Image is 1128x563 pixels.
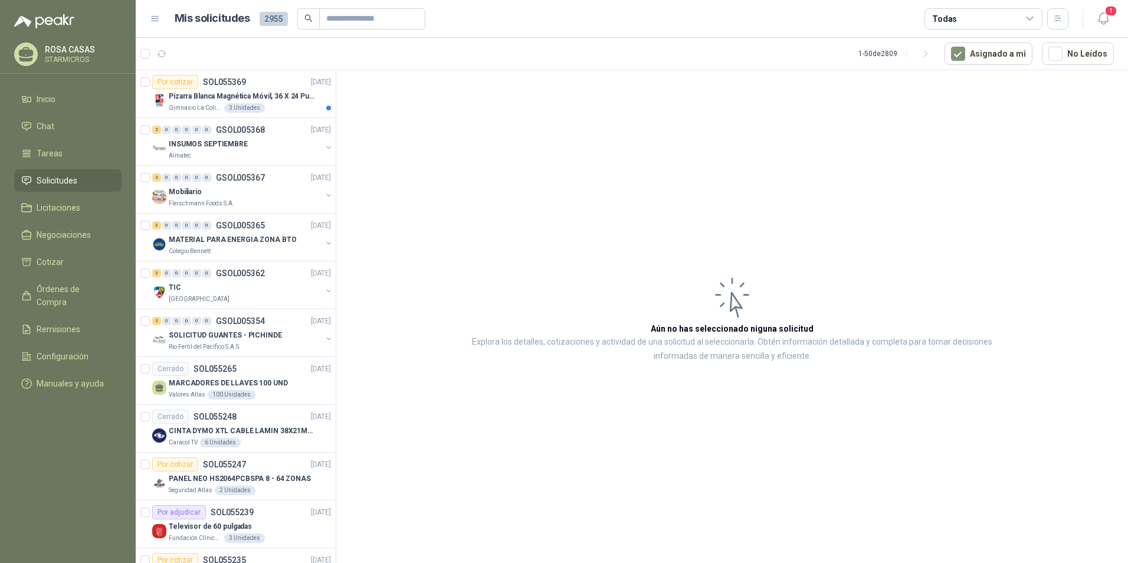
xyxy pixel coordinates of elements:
p: SOL055265 [194,365,237,373]
span: Inicio [37,93,55,106]
h1: Mis solicitudes [175,10,250,27]
p: GSOL005362 [216,269,265,277]
h3: Aún no has seleccionado niguna solicitud [651,322,814,335]
a: Órdenes de Compra [14,278,122,313]
span: Chat [37,120,54,133]
p: SOL055239 [211,508,254,516]
a: 2 0 0 0 0 0 GSOL005368[DATE] Company LogoINSUMOS SEPTIEMBREAlmatec [152,123,333,161]
div: 0 [162,174,171,182]
div: 0 [172,221,181,230]
span: Solicitudes [37,174,77,187]
div: 0 [182,269,191,277]
p: Fundación Clínica Shaio [169,533,222,543]
span: Negociaciones [37,228,91,241]
div: 0 [192,126,201,134]
img: Logo peakr [14,14,74,28]
p: SOL055248 [194,413,237,421]
span: Manuales y ayuda [37,377,104,390]
div: Cerrado [152,410,189,424]
p: Seguridad Atlas [169,486,212,495]
div: Todas [932,12,957,25]
div: Por adjudicar [152,505,206,519]
a: 2 0 0 0 0 0 GSOL005367[DATE] Company LogoMobiliarioFleischmann Foods S.A. [152,171,333,208]
span: Tareas [37,147,63,160]
img: Company Logo [152,333,166,347]
div: 0 [172,269,181,277]
p: Valores Atlas [169,390,205,400]
div: Cerrado [152,362,189,376]
p: Explora los detalles, cotizaciones y actividad de una solicitud al seleccionarla. Obtén informaci... [454,335,1010,364]
p: MARCADORES DE LLAVES 100 UND [169,378,288,389]
span: Licitaciones [37,201,80,214]
a: Remisiones [14,318,122,341]
img: Company Logo [152,524,166,538]
img: Company Logo [152,285,166,299]
a: Manuales y ayuda [14,372,122,395]
div: 0 [162,221,171,230]
p: Televisor de 60 pulgadas [169,521,252,532]
p: Gimnasio La Colina [169,103,222,113]
p: Almatec [169,151,191,161]
a: 3 0 0 0 0 0 GSOL005365[DATE] Company LogoMATERIAL PARA ENERGIA ZONA BTOColegio Bennett [152,218,333,256]
div: 100 Unidades [208,390,255,400]
p: [DATE] [311,268,331,279]
a: Negociaciones [14,224,122,246]
p: [DATE] [311,459,331,470]
div: 2 [152,174,161,182]
span: Remisiones [37,323,80,336]
a: Licitaciones [14,197,122,219]
div: 0 [192,221,201,230]
img: Company Logo [152,94,166,108]
a: Cotizar [14,251,122,273]
div: 0 [202,174,211,182]
p: Mobiliario [169,186,202,198]
div: 2 [152,126,161,134]
p: [DATE] [311,364,331,375]
span: 2955 [260,12,288,26]
img: Company Logo [152,237,166,251]
a: Chat [14,115,122,138]
a: Por cotizarSOL055369[DATE] Company LogoPizarra Blanca Magnética Móvil, 36 X 24 Pulgadas, DobGimna... [136,70,336,118]
p: INSUMOS SEPTIEMBRE [169,139,248,150]
span: Configuración [37,350,88,363]
p: CINTA DYMO XTL CABLE LAMIN 38X21MMBLANCO [169,425,316,437]
div: 0 [172,174,181,182]
p: [DATE] [311,125,331,136]
a: Por cotizarSOL055247[DATE] Company LogoPANEL NEO HS2064PCBSPA 8 - 64 ZONASSeguridad Atlas2 Unidades [136,453,336,500]
img: Company Logo [152,428,166,443]
p: GSOL005365 [216,221,265,230]
div: 3 [152,269,161,277]
p: [DATE] [311,220,331,231]
p: [DATE] [311,411,331,423]
div: 0 [192,269,201,277]
div: 0 [162,126,171,134]
div: 0 [172,126,181,134]
span: Cotizar [37,256,64,269]
button: Asignado a mi [945,42,1032,65]
div: 0 [202,126,211,134]
div: 0 [182,126,191,134]
p: PANEL NEO HS2064PCBSPA 8 - 64 ZONAS [169,473,311,485]
span: search [304,14,313,22]
button: 1 [1093,8,1114,30]
div: 0 [192,317,201,325]
a: Configuración [14,345,122,368]
p: ROSA CASAS [45,45,119,54]
p: Caracol TV [169,438,198,447]
p: SOL055369 [203,78,246,86]
div: 0 [182,174,191,182]
div: 6 Unidades [200,438,241,447]
img: Company Logo [152,476,166,490]
div: 0 [162,317,171,325]
p: Colegio Bennett [169,247,211,256]
a: Por adjudicarSOL055239[DATE] Company LogoTelevisor de 60 pulgadasFundación Clínica Shaio3 Unidades [136,500,336,548]
p: [DATE] [311,316,331,327]
a: Solicitudes [14,169,122,192]
p: GSOL005367 [216,174,265,182]
p: STARMICROS [45,56,119,63]
p: Pizarra Blanca Magnética Móvil, 36 X 24 Pulgadas, Dob [169,91,316,102]
div: 2 [152,317,161,325]
p: SOLICITUD GUANTES - PICHINDE [169,330,282,341]
p: Fleischmann Foods S.A. [169,199,234,208]
a: 2 0 0 0 0 0 GSOL005354[DATE] Company LogoSOLICITUD GUANTES - PICHINDERio Fertil del Pacífico S.A.S. [152,314,333,352]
